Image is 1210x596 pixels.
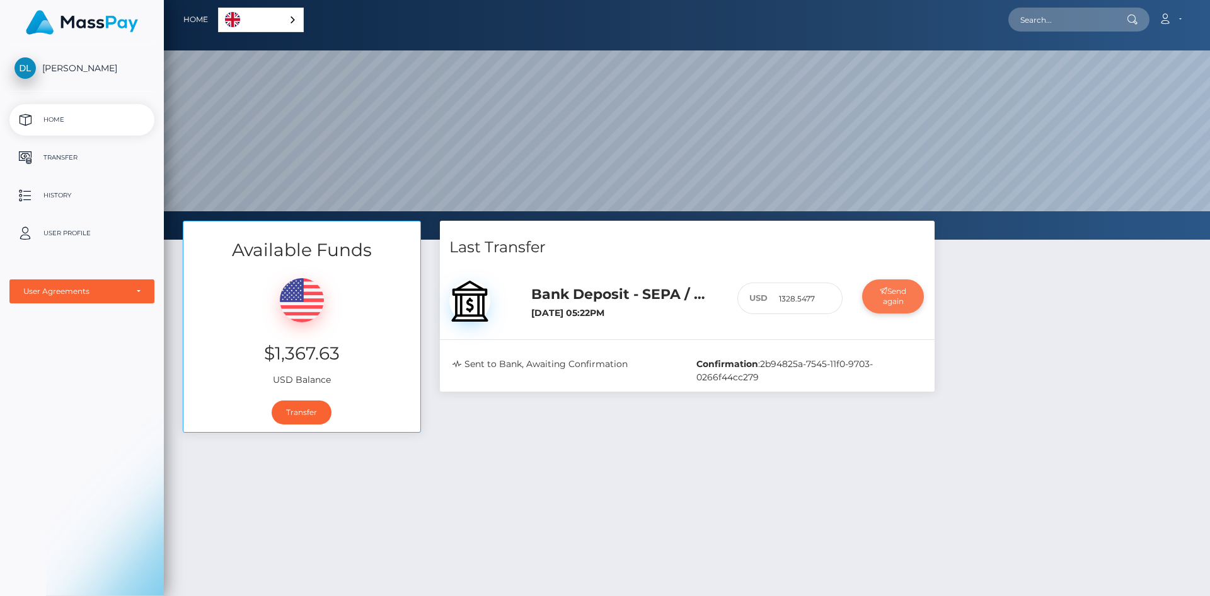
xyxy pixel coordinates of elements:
[183,262,420,393] div: USD Balance
[219,8,303,32] a: English
[1008,8,1127,32] input: Search...
[193,341,411,366] h3: $1,367.63
[218,8,304,32] aside: Language selected: English
[218,8,304,32] div: Language
[26,10,138,35] img: MassPay
[23,286,127,296] div: User Agreements
[696,358,873,383] span: 2b94825a-7545-11f0-9703-0266f44cc279
[531,308,718,318] h6: [DATE] 05:22PM
[862,279,925,313] button: Send again
[687,358,931,384] div: :
[9,104,154,136] a: Home
[9,62,154,74] span: [PERSON_NAME]
[280,278,324,322] img: USD.png
[443,358,688,384] div: Sent to Bank, Awaiting Confirmation
[272,400,331,424] a: Transfer
[14,224,149,243] p: User Profile
[449,237,925,259] h4: Last Transfer
[737,283,768,315] div: USD
[9,279,154,303] button: User Agreements
[9,180,154,211] a: History
[14,186,149,205] p: History
[183,238,420,262] h3: Available Funds
[9,142,154,173] a: Transfer
[768,283,842,315] input: 1,328.55
[14,110,149,129] p: Home
[9,218,154,249] a: User Profile
[183,6,208,33] a: Home
[696,358,758,370] b: Confirmation
[531,285,718,305] h5: Bank Deposit - SEPA / EUR
[14,148,149,167] p: Transfer
[449,281,490,322] img: bank.svg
